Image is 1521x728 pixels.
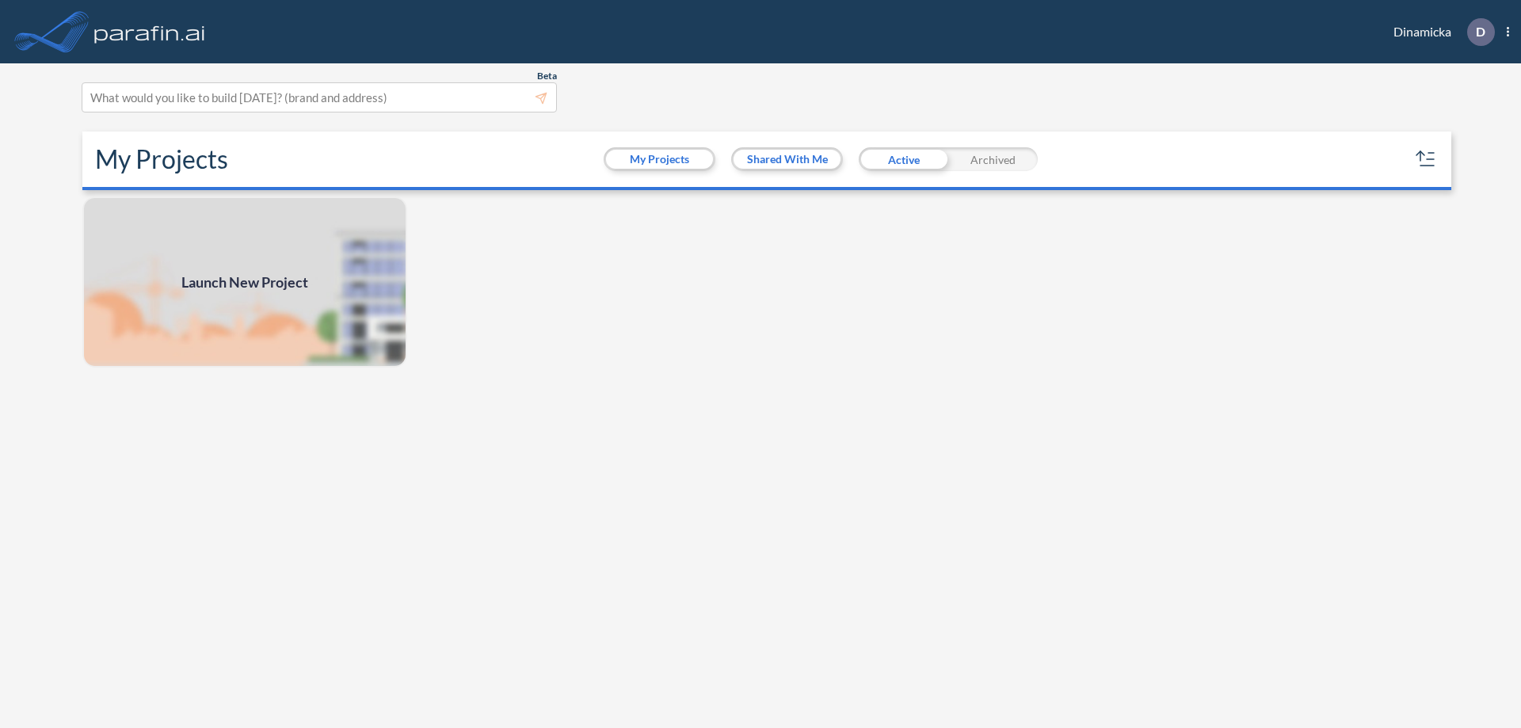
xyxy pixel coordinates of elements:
[91,16,208,48] img: logo
[95,144,228,174] h2: My Projects
[606,150,713,169] button: My Projects
[537,70,557,82] span: Beta
[1413,147,1439,172] button: sort
[734,150,841,169] button: Shared With Me
[1476,25,1485,39] p: D
[948,147,1038,171] div: Archived
[859,147,948,171] div: Active
[181,272,308,293] span: Launch New Project
[82,196,407,368] img: add
[1370,18,1509,46] div: Dinamicka
[82,196,407,368] a: Launch New Project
